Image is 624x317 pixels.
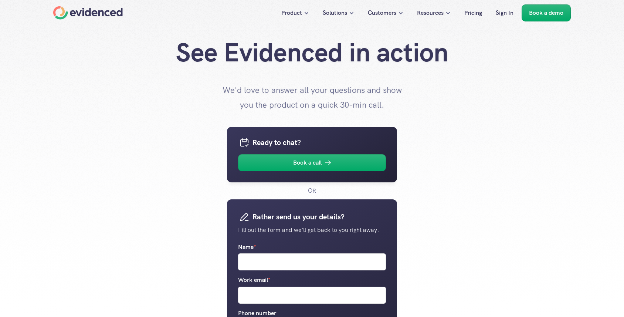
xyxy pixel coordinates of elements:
p: We'd love to answer all your questions and show you the product on a quick 30-min call. [220,83,404,112]
p: Solutions [323,8,347,18]
a: Home [53,6,123,20]
p: Pricing [464,8,482,18]
a: Pricing [459,4,488,21]
p: Fill out the form and we'll get back to you right away. [238,225,386,235]
h1: See Evidenced in action [164,37,460,68]
input: Work email* [238,287,386,304]
a: Sign In [490,4,519,21]
p: Work email [238,275,271,285]
p: Name [238,242,256,252]
p: OR [308,186,316,196]
p: Customers [368,8,396,18]
h5: Rather send us your details? [252,211,386,223]
p: Book a call [293,158,322,168]
input: Name* [238,253,386,270]
p: Book a demo [529,8,563,18]
p: Product [281,8,302,18]
p: Resources [417,8,444,18]
h5: Ready to chat? [252,136,386,148]
p: Sign In [496,8,513,18]
a: Book a call [238,154,386,171]
a: Book a demo [522,4,571,21]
